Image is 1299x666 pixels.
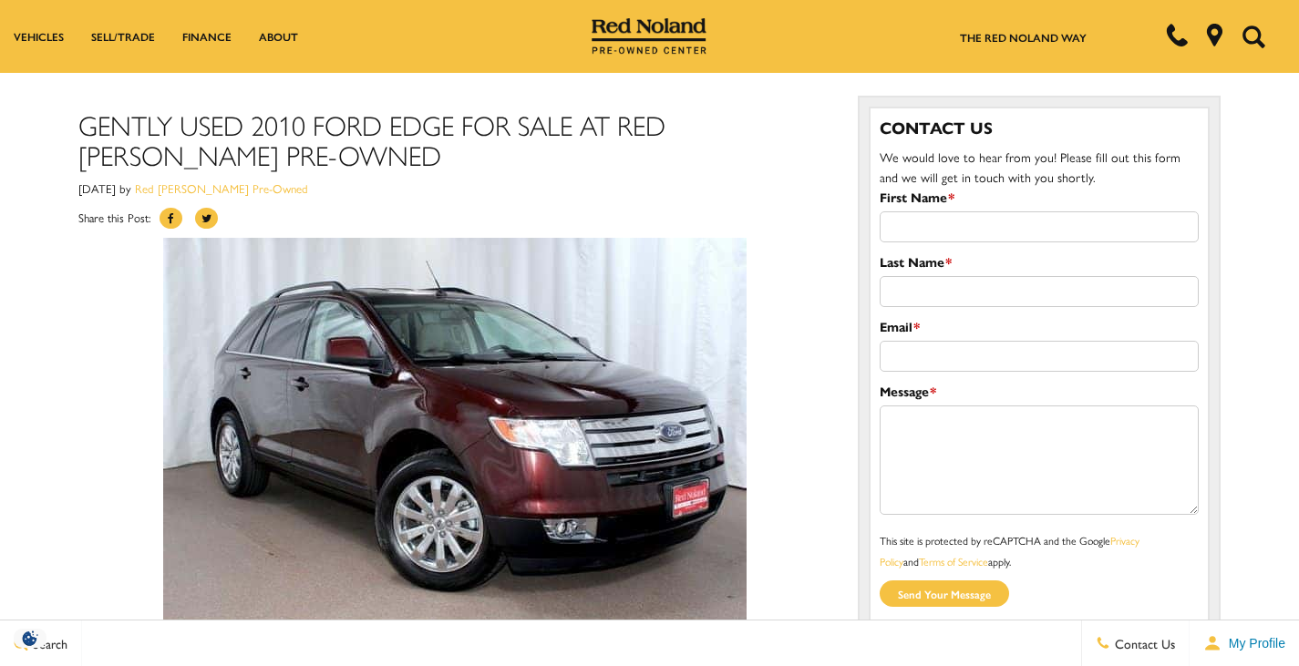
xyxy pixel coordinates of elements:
[119,179,131,197] span: by
[78,208,830,238] div: Share this Post:
[135,179,308,197] a: Red [PERSON_NAME] Pre-Owned
[9,629,51,648] img: Opt-Out Icon
[9,629,51,648] section: Click to Open Cookie Consent Modal
[880,580,1009,607] input: Send your message
[1110,634,1175,652] span: Contact Us
[880,251,952,272] label: Last Name
[1222,636,1285,651] span: My Profile
[880,316,920,336] label: Email
[78,109,830,169] h1: Gently Used 2010 Ford Edge For Sale at Red [PERSON_NAME] Pre-Owned
[163,238,747,627] img: Gently used 2010 Ford Edge For Sale at Red Noland Pre-Owned
[880,381,936,401] label: Message
[880,532,1139,569] a: Privacy Policy
[880,187,954,207] label: First Name
[592,18,706,55] img: Red Noland Pre-Owned
[919,553,988,569] a: Terms of Service
[1190,620,1299,666] button: Open user profile menu
[592,25,706,43] a: Red Noland Pre-Owned
[960,29,1087,46] a: The Red Noland Way
[78,179,116,197] span: [DATE]
[880,532,1139,569] small: This site is protected by reCAPTCHA and the Google and apply.
[880,118,1199,138] h3: Contact Us
[1235,1,1272,72] button: Open the search field
[880,148,1180,186] span: We would love to hear from you! Please fill out this form and we will get in touch with you shortly.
